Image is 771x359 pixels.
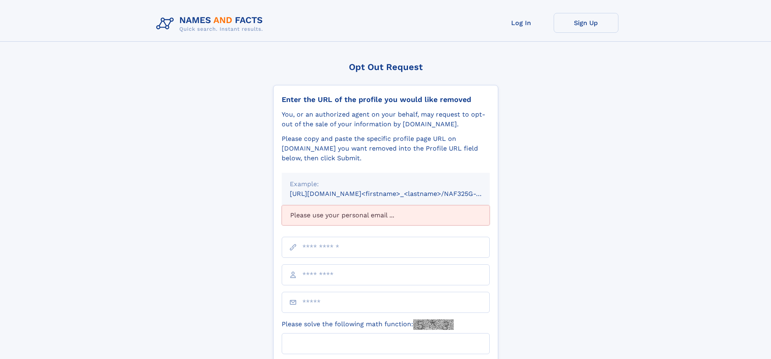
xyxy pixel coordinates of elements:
div: Opt Out Request [273,62,498,72]
div: Please use your personal email ... [282,205,490,225]
div: Example: [290,179,482,189]
a: Log In [489,13,554,33]
div: You, or an authorized agent on your behalf, may request to opt-out of the sale of your informatio... [282,110,490,129]
div: Please copy and paste the specific profile page URL on [DOMAIN_NAME] you want removed into the Pr... [282,134,490,163]
a: Sign Up [554,13,618,33]
label: Please solve the following math function: [282,319,454,330]
small: [URL][DOMAIN_NAME]<firstname>_<lastname>/NAF325G-xxxxxxxx [290,190,505,198]
img: Logo Names and Facts [153,13,270,35]
div: Enter the URL of the profile you would like removed [282,95,490,104]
